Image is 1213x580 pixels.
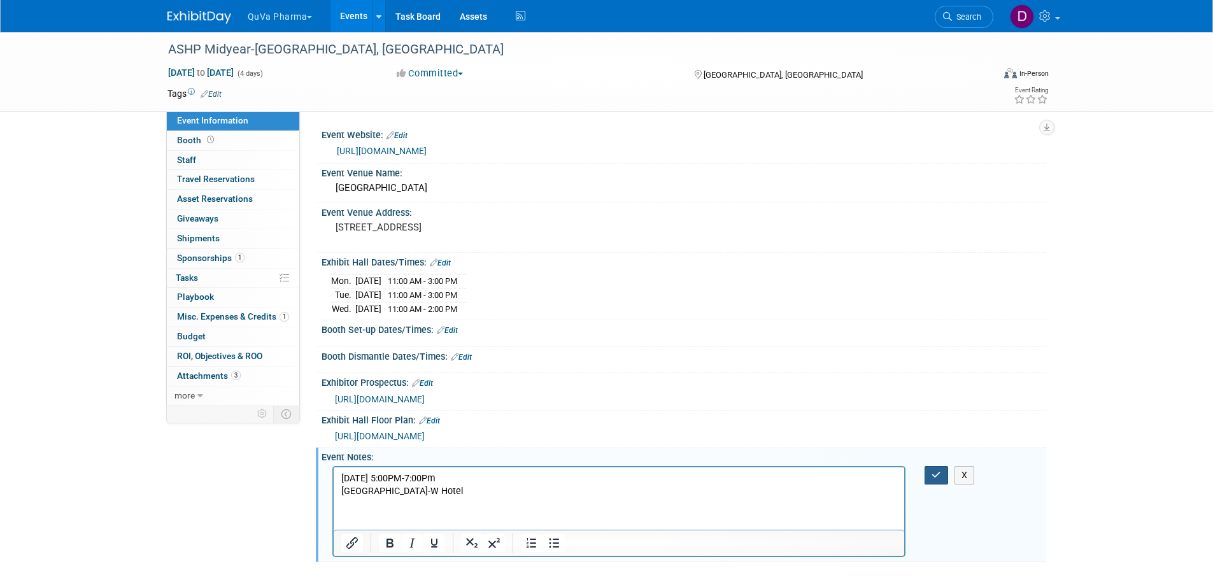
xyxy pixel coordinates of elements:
[322,253,1046,269] div: Exhibit Hall Dates/Times:
[1019,69,1049,78] div: In-Person
[177,351,262,361] span: ROI, Objectives & ROO
[322,164,1046,180] div: Event Venue Name:
[164,38,974,61] div: ASHP Midyear-[GEOGRAPHIC_DATA], [GEOGRAPHIC_DATA]
[335,394,425,404] a: [URL][DOMAIN_NAME]
[167,190,299,209] a: Asset Reservations
[521,534,543,552] button: Numbered list
[204,135,216,145] span: Booth not reserved yet
[335,431,425,441] a: [URL][DOMAIN_NAME]
[177,292,214,302] span: Playbook
[167,249,299,268] a: Sponsorships1
[461,534,483,552] button: Subscript
[935,6,993,28] a: Search
[167,229,299,248] a: Shipments
[355,288,381,302] td: [DATE]
[392,67,468,80] button: Committed
[167,209,299,229] a: Giveaways
[174,390,195,400] span: more
[336,222,609,233] pre: [STREET_ADDRESS]
[1004,68,1017,78] img: Format-Inperson.png
[401,534,423,552] button: Italic
[177,371,241,381] span: Attachments
[419,416,440,425] a: Edit
[341,534,363,552] button: Insert/edit link
[280,312,289,322] span: 1
[322,448,1046,463] div: Event Notes:
[235,253,245,262] span: 1
[177,253,245,263] span: Sponsorships
[167,308,299,327] a: Misc. Expenses & Credits1
[322,411,1046,427] div: Exhibit Hall Floor Plan:
[388,304,457,314] span: 11:00 AM - 2:00 PM
[167,11,231,24] img: ExhibitDay
[177,331,206,341] span: Budget
[1010,4,1034,29] img: Danielle Mitchell
[918,66,1049,85] div: Event Format
[167,269,299,288] a: Tasks
[355,302,381,315] td: [DATE]
[177,194,253,204] span: Asset Reservations
[167,67,234,78] span: [DATE] [DATE]
[387,131,408,140] a: Edit
[331,302,355,315] td: Wed.
[167,87,222,100] td: Tags
[167,386,299,406] a: more
[167,151,299,170] a: Staff
[195,67,207,78] span: to
[331,178,1037,198] div: [GEOGRAPHIC_DATA]
[337,146,427,156] a: [URL][DOMAIN_NAME]
[322,125,1046,142] div: Event Website:
[177,174,255,184] span: Travel Reservations
[379,534,401,552] button: Bold
[167,347,299,366] a: ROI, Objectives & ROO
[252,406,274,422] td: Personalize Event Tab Strip
[334,467,905,530] iframe: Rich Text Area
[177,233,220,243] span: Shipments
[331,274,355,288] td: Mon.
[167,327,299,346] a: Budget
[451,353,472,362] a: Edit
[167,111,299,131] a: Event Information
[388,290,457,300] span: 11:00 AM - 3:00 PM
[954,466,975,485] button: X
[177,155,196,165] span: Staff
[388,276,457,286] span: 11:00 AM - 3:00 PM
[430,258,451,267] a: Edit
[322,203,1046,219] div: Event Venue Address:
[437,326,458,335] a: Edit
[177,135,216,145] span: Booth
[322,320,1046,337] div: Booth Set-up Dates/Times:
[201,90,222,99] a: Edit
[167,170,299,189] a: Travel Reservations
[322,347,1046,364] div: Booth Dismantle Dates/Times:
[355,274,381,288] td: [DATE]
[322,373,1046,390] div: Exhibitor Prospectus:
[177,311,289,322] span: Misc. Expenses & Credits
[273,406,299,422] td: Toggle Event Tabs
[412,379,433,388] a: Edit
[167,367,299,386] a: Attachments3
[543,534,565,552] button: Bullet list
[704,70,863,80] span: [GEOGRAPHIC_DATA], [GEOGRAPHIC_DATA]
[167,131,299,150] a: Booth
[176,272,198,283] span: Tasks
[423,534,445,552] button: Underline
[1014,87,1048,94] div: Event Rating
[331,288,355,302] td: Tue.
[483,534,505,552] button: Superscript
[236,69,263,78] span: (4 days)
[231,371,241,380] span: 3
[952,12,981,22] span: Search
[177,115,248,125] span: Event Information
[177,213,218,223] span: Giveaways
[167,288,299,307] a: Playbook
